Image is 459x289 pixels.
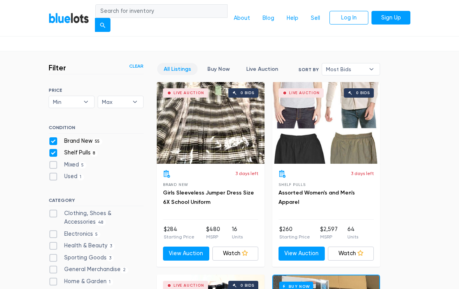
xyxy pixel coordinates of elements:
b: ▾ [127,96,143,108]
b: ▾ [363,63,380,75]
label: Brand New [49,137,102,145]
span: 48 [96,219,106,226]
li: 16 [232,225,243,241]
div: 0 bids [356,91,370,95]
a: Help [280,11,305,26]
span: 3 [107,255,114,261]
label: Mixed [49,161,86,169]
div: 0 bids [240,284,254,287]
span: Max [102,96,128,108]
label: Shelf Pulls [49,149,98,157]
li: $480 [206,225,220,241]
li: $284 [164,225,194,241]
a: View Auction [163,247,209,261]
label: Home & Garden [49,277,113,286]
label: Health & Beauty [49,242,115,250]
a: About [228,11,256,26]
span: 55 [93,138,102,145]
a: Buy Now [201,63,237,75]
label: General Merchandise [49,265,128,274]
span: 5 [93,231,100,238]
div: Live Auction [173,284,204,287]
span: 5 [79,162,86,168]
a: Watch [212,247,259,261]
span: 3 [107,243,115,250]
span: Most Bids [326,63,365,75]
h6: CATEGORY [49,198,144,206]
span: Min [53,96,79,108]
p: Units [347,233,358,240]
h3: Filter [49,63,66,72]
span: Brand New [163,182,188,187]
a: Clear [129,63,144,70]
label: Electronics [49,230,100,238]
a: Watch [328,247,374,261]
a: View Auction [279,247,325,261]
a: Sell [305,11,326,26]
h6: PRICE [49,88,144,93]
label: Used [49,172,84,181]
p: 3 days left [351,170,374,177]
p: Units [232,233,243,240]
div: Live Auction [289,91,320,95]
a: All Listings [157,63,198,75]
p: MSRP [206,233,220,240]
label: Clothing, Shoes & Accessories [49,209,144,226]
a: Girls Sleeveless Jumper Dress Size 6X School Uniform [163,189,254,205]
span: 1 [107,279,113,285]
li: $260 [279,225,310,241]
p: Starting Price [164,233,194,240]
span: 2 [121,267,128,273]
a: Log In [329,11,368,25]
h6: CONDITION [49,125,144,133]
label: Sporting Goods [49,254,114,262]
a: Live Auction [240,63,285,75]
a: Live Auction 0 bids [157,82,265,164]
p: 3 days left [235,170,258,177]
span: Shelf Pulls [279,182,306,187]
span: 8 [91,150,98,156]
p: Starting Price [279,233,310,240]
p: MSRP [320,233,338,240]
div: 0 bids [240,91,254,95]
li: 64 [347,225,358,241]
b: ▾ [78,96,94,108]
li: $2,597 [320,225,338,241]
div: Live Auction [173,91,204,95]
a: Assorted Women's and Men's Apparel [279,189,355,205]
a: Sign Up [371,11,410,25]
label: Sort By [298,66,319,73]
a: BlueLots [49,12,89,24]
input: Search for inventory [95,4,228,18]
a: Live Auction 0 bids [272,82,380,164]
a: Blog [256,11,280,26]
span: 1 [77,174,84,180]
